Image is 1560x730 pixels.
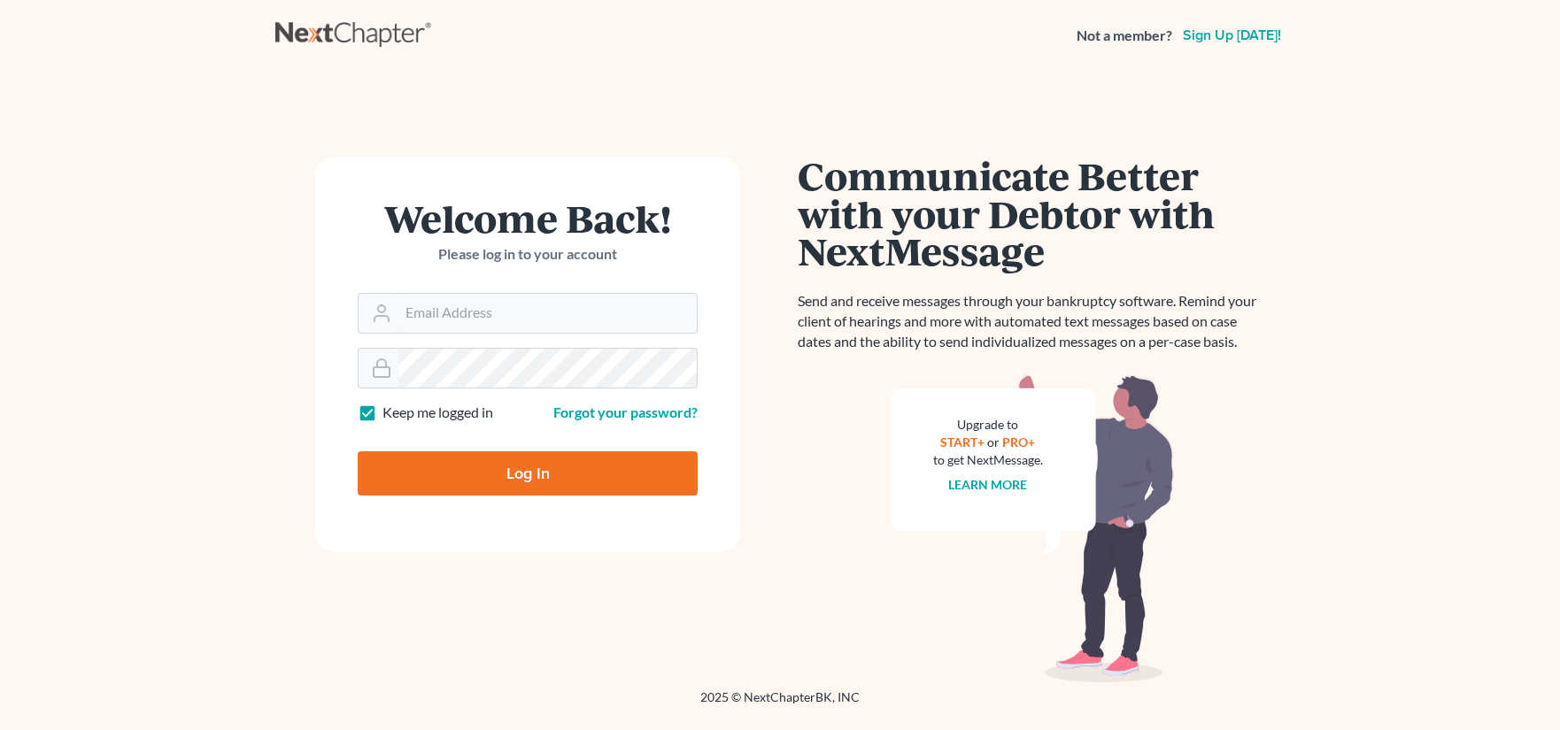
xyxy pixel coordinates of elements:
a: START+ [941,434,985,450]
input: Email Address [398,294,697,333]
div: to get NextMessage. [933,451,1043,469]
h1: Welcome Back! [358,199,698,237]
div: Upgrade to [933,416,1043,434]
p: Send and receive messages through your bankruptcy software. Remind your client of hearings and mo... [798,291,1267,352]
span: or [988,434,1000,450]
h1: Communicate Better with your Debtor with NextMessage [798,157,1267,270]
a: PRO+ [1003,434,1036,450]
div: 2025 © NextChapterBK, INC [275,688,1285,720]
a: Forgot your password? [553,403,698,420]
label: Keep me logged in [382,403,493,423]
a: Learn more [949,477,1028,492]
p: Please log in to your account [358,244,698,265]
img: nextmessage_bg-59042aed3d76b12b5cd301f8e5b87938c9018125f34e5fa2b7a6b67550977c72.svg [891,373,1174,683]
input: Log In [358,451,698,496]
a: Sign up [DATE]! [1179,28,1285,42]
strong: Not a member? [1077,26,1172,46]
